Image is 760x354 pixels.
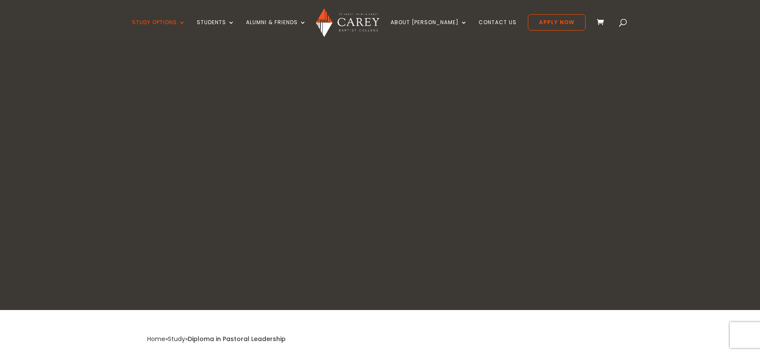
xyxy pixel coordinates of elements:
span: Diploma in Pastoral Leadership [188,335,286,343]
a: Study Options [132,19,186,40]
a: Students [197,19,235,40]
a: Apply Now [528,14,586,31]
a: Contact Us [479,19,517,40]
span: » » [147,335,286,343]
a: Study [168,335,185,343]
a: Home [147,335,165,343]
a: About [PERSON_NAME] [391,19,467,40]
img: Carey Baptist College [316,8,379,37]
a: Alumni & Friends [246,19,306,40]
